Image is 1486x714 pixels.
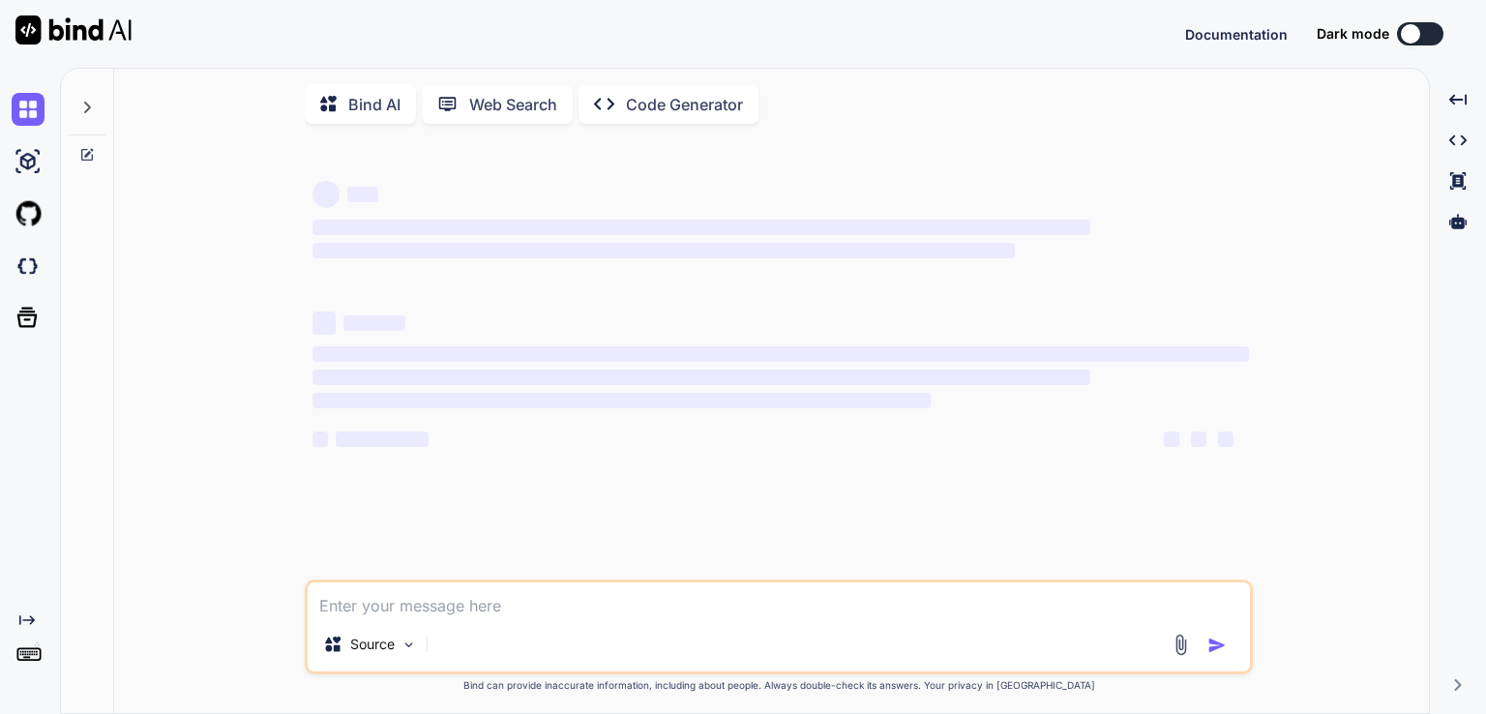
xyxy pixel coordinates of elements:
span: ‌ [312,393,931,408]
img: icon [1207,636,1227,655]
p: Bind can provide inaccurate information, including about people. Always double-check its answers.... [305,678,1253,693]
img: ai-studio [12,145,45,178]
img: darkCloudIdeIcon [12,250,45,283]
span: ‌ [312,220,1089,235]
img: Pick Models [401,637,417,653]
img: Bind AI [15,15,132,45]
p: Bind AI [348,93,401,116]
button: Documentation [1185,24,1288,45]
span: ‌ [1191,431,1206,447]
span: ‌ [1218,431,1233,447]
span: ‌ [312,181,340,208]
span: ‌ [312,243,1015,258]
span: ‌ [312,312,336,335]
span: ‌ [312,346,1249,362]
span: ‌ [1164,431,1179,447]
img: attachment [1170,634,1192,656]
img: githubLight [12,197,45,230]
span: ‌ [347,187,378,202]
img: chat [12,93,45,126]
span: Dark mode [1317,24,1389,44]
span: ‌ [312,370,1089,385]
span: Documentation [1185,26,1288,43]
p: Code Generator [626,93,743,116]
p: Web Search [469,93,557,116]
span: ‌ [312,431,328,447]
span: ‌ [336,431,429,447]
span: ‌ [343,315,405,331]
p: Source [350,635,395,654]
